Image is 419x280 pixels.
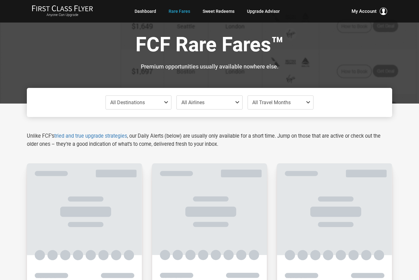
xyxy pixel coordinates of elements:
[252,99,291,105] span: All Travel Months
[135,6,156,17] a: Dashboard
[181,99,205,105] span: All Airlines
[54,133,127,139] a: tried and true upgrade strategies
[32,13,93,17] small: Anyone Can Upgrade
[352,8,377,15] span: My Account
[169,6,190,17] a: Rare Fares
[247,6,280,17] a: Upgrade Advisor
[32,5,93,12] img: First Class Flyer
[203,6,234,17] a: Sweet Redeems
[32,64,387,70] h3: Premium opportunities usually available nowhere else.
[27,132,392,148] p: Unlike FCF’s , our Daily Alerts (below) are usually only available for a short time. Jump on thos...
[352,8,387,15] button: My Account
[32,34,387,58] h1: FCF Rare Fares™
[110,99,145,105] span: All Destinations
[32,5,93,18] a: First Class FlyerAnyone Can Upgrade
